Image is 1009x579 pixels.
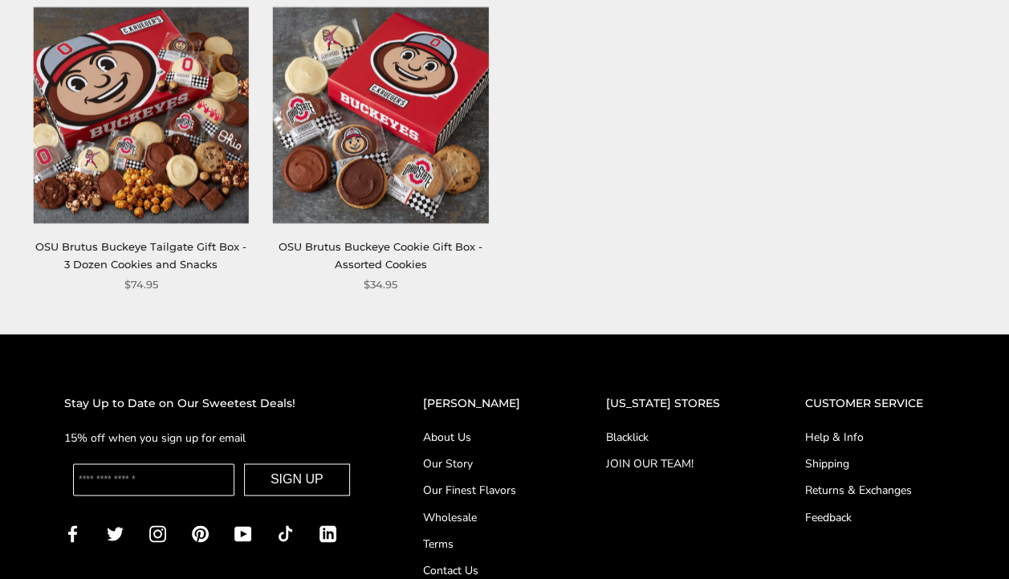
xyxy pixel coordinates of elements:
a: Terms [423,535,542,552]
input: Enter your email [73,463,234,495]
a: Blacklick [605,429,741,446]
a: Feedback [805,508,945,525]
a: Our Story [423,455,542,472]
img: OSU Brutus Buckeye Cookie Gift Box - Assorted Cookies [273,7,489,223]
a: YouTube [234,524,251,542]
img: OSU Brutus Buckeye Tailgate Gift Box - 3 Dozen Cookies and Snacks [33,7,249,223]
h2: [US_STATE] STORES [605,394,741,413]
h2: CUSTOMER SERVICE [805,394,945,413]
a: LinkedIn [319,524,336,542]
a: Help & Info [805,429,945,446]
h2: Stay Up to Date on Our Sweetest Deals! [64,394,359,413]
a: Instagram [149,524,166,542]
a: Facebook [64,524,81,542]
a: Shipping [805,455,945,472]
a: Pinterest [192,524,209,542]
a: Contact Us [423,561,542,578]
span: $34.95 [364,276,397,293]
button: SIGN UP [244,463,350,495]
p: 15% off when you sign up for email [64,429,359,447]
a: JOIN OUR TEAM! [605,455,741,472]
a: Twitter [107,524,124,542]
a: OSU Brutus Buckeye Cookie Gift Box - Assorted Cookies [279,240,482,270]
a: TikTok [277,524,294,542]
a: Our Finest Flavors [423,482,542,499]
span: $74.95 [124,276,158,293]
a: OSU Brutus Buckeye Tailgate Gift Box - 3 Dozen Cookies and Snacks [35,240,246,270]
a: About Us [423,429,542,446]
a: Wholesale [423,508,542,525]
h2: [PERSON_NAME] [423,394,542,413]
a: Returns & Exchanges [805,482,945,499]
